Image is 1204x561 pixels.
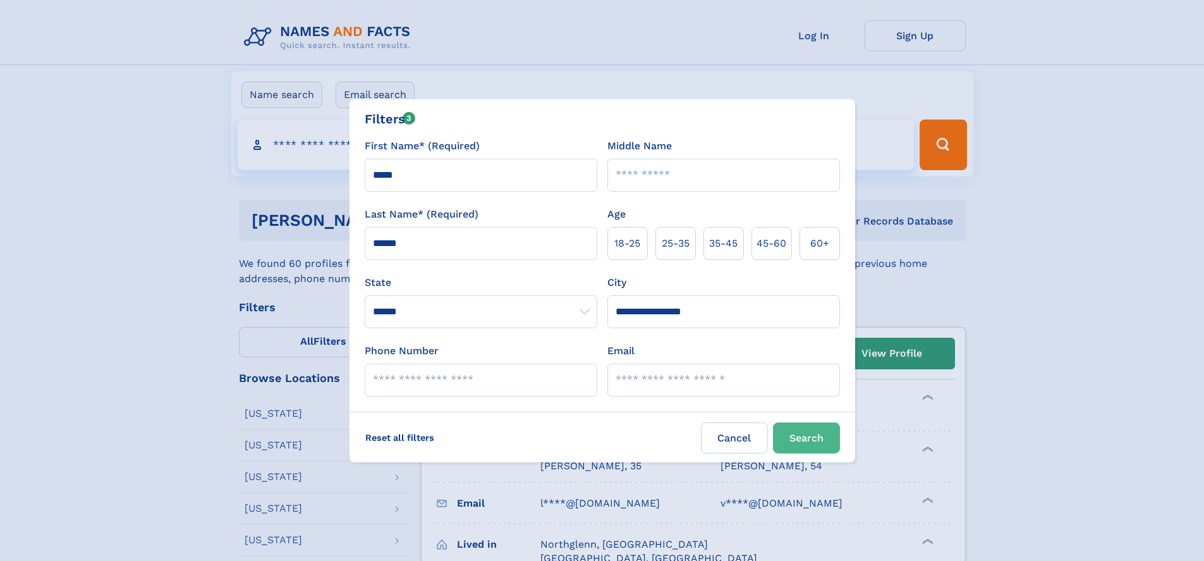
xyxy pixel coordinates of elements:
[357,422,442,453] label: Reset all filters
[607,343,635,359] label: Email
[607,207,626,222] label: Age
[662,236,690,251] span: 25‑35
[607,139,672,154] label: Middle Name
[709,236,738,251] span: 35‑45
[701,422,768,453] label: Cancel
[614,236,640,251] span: 18‑25
[607,275,626,290] label: City
[365,139,480,154] label: First Name* (Required)
[365,109,416,128] div: Filters
[365,207,478,222] label: Last Name* (Required)
[810,236,829,251] span: 60+
[773,422,840,453] button: Search
[757,236,786,251] span: 45‑60
[365,275,597,290] label: State
[365,343,439,359] label: Phone Number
